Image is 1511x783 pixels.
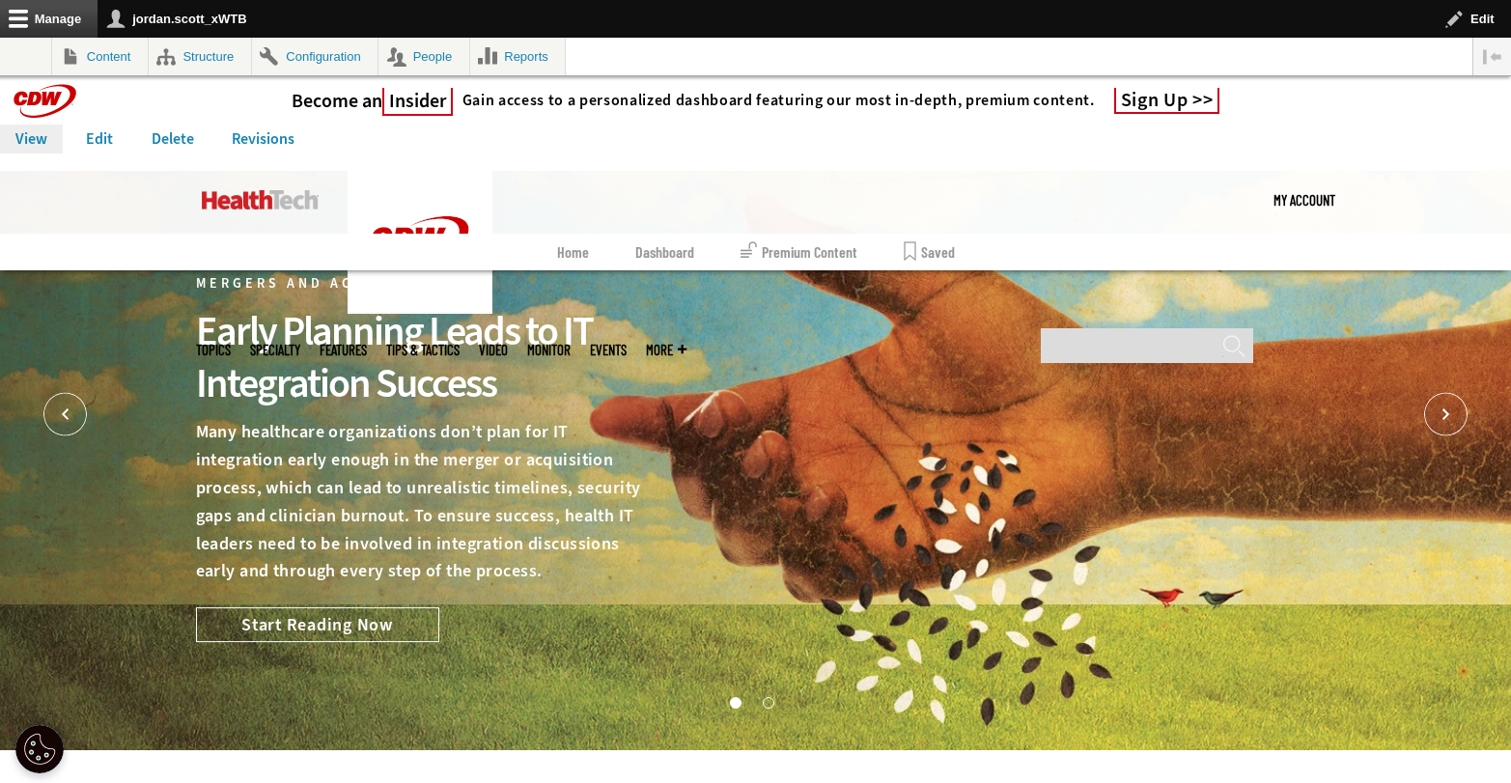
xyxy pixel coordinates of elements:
[196,607,439,642] a: Start Reading Now
[382,88,453,116] span: Insider
[590,343,627,357] a: Events
[196,305,644,409] div: Early Planning Leads to IT Integration Success
[348,298,492,319] a: CDW
[348,171,492,314] img: Home
[1273,171,1335,229] a: My Account
[216,125,310,154] a: Revisions
[136,125,210,154] a: Delete
[479,343,508,357] a: Video
[1424,393,1468,436] button: Next
[149,38,251,75] a: Structure
[43,393,87,436] button: Prev
[196,418,644,585] p: Many healthcare organizations don’t plan for IT integration early enough in the merger or acquisi...
[453,91,1095,110] a: Gain access to a personalized dashboard featuring our most in-depth, premium content.
[1273,171,1335,229] div: User menu
[15,725,64,773] div: Cookie Settings
[70,125,128,154] a: Edit
[904,234,955,270] a: Saved
[52,38,148,75] a: Content
[320,343,367,357] a: Features
[470,38,566,75] a: Reports
[1473,38,1511,75] button: Vertical orientation
[763,697,772,707] button: 2 of 2
[15,725,64,773] button: Open Preferences
[386,343,460,357] a: Tips & Tactics
[730,697,740,707] button: 1 of 2
[635,234,694,270] a: Dashboard
[292,89,453,113] h3: Become an
[462,91,1095,110] h4: Gain access to a personalized dashboard featuring our most in-depth, premium content.
[646,343,686,357] span: More
[196,343,231,357] span: Topics
[741,234,857,270] a: Premium Content
[292,89,453,113] a: Become anInsider
[557,234,589,270] a: Home
[202,190,319,210] img: Home
[252,38,378,75] a: Configuration
[1114,88,1220,114] a: Sign Up
[527,343,571,357] a: MonITor
[250,343,300,357] span: Specialty
[378,38,469,75] a: People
